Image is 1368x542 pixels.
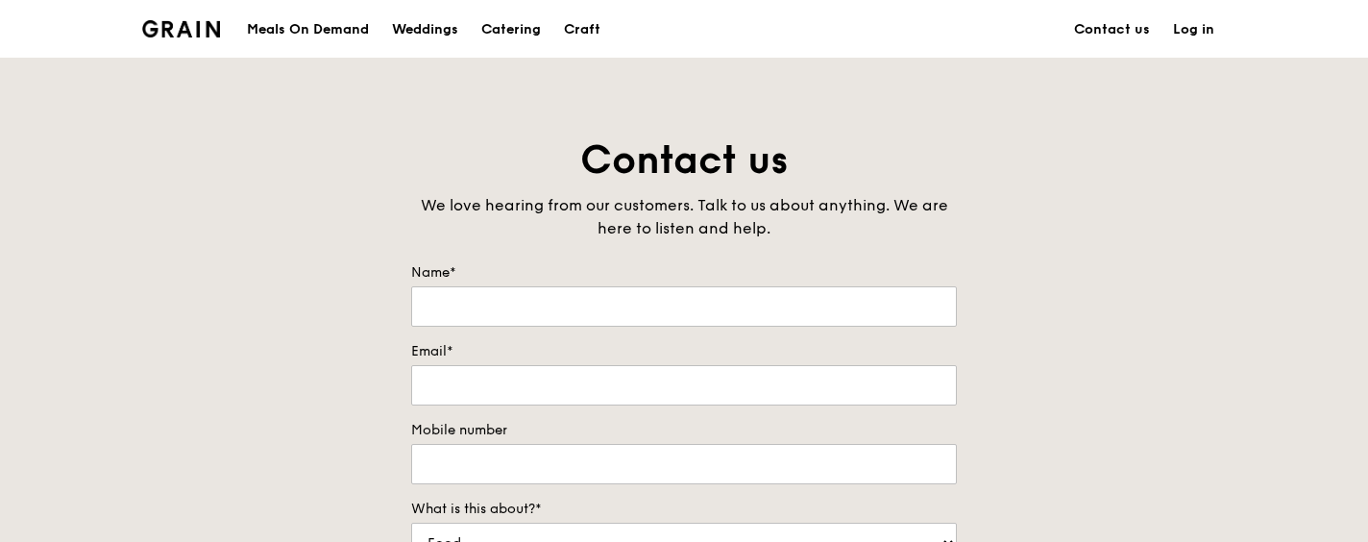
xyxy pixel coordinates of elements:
[411,342,957,361] label: Email*
[142,20,220,37] img: Grain
[470,1,552,59] a: Catering
[247,1,369,59] div: Meals On Demand
[564,1,600,59] div: Craft
[481,1,541,59] div: Catering
[1161,1,1226,59] a: Log in
[411,500,957,519] label: What is this about?*
[411,194,957,240] div: We love hearing from our customers. Talk to us about anything. We are here to listen and help.
[411,263,957,283] label: Name*
[411,135,957,186] h1: Contact us
[380,1,470,59] a: Weddings
[392,1,458,59] div: Weddings
[552,1,612,59] a: Craft
[411,421,957,440] label: Mobile number
[1063,1,1161,59] a: Contact us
